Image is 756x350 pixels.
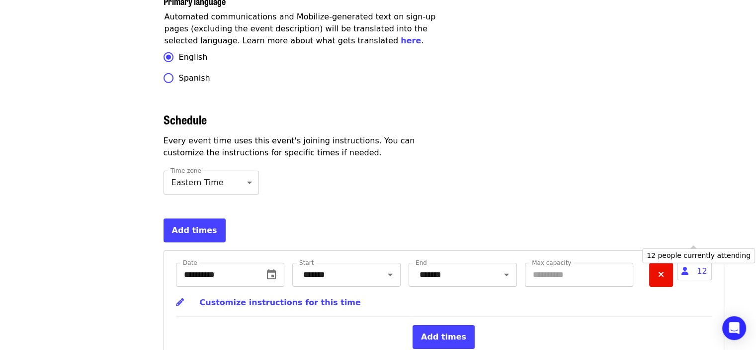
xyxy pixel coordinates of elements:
[183,260,197,266] label: Date
[658,270,664,279] i: times icon
[259,263,283,287] button: change date
[176,291,361,315] button: Customize instructions for this time
[179,72,210,84] span: Spanish
[642,248,755,263] div: 12 people currently attending
[401,36,421,45] a: here
[200,298,361,307] span: Customize instructions for this time
[649,263,673,287] button: Remove
[176,298,184,307] i: pencil icon
[677,262,711,280] span: 12
[170,168,201,174] label: Time zone
[164,219,226,242] button: Add times
[299,260,314,266] label: Start
[413,325,475,349] button: Add times
[532,260,571,266] label: Max capacity
[416,260,427,266] label: End
[164,171,259,195] div: Eastern Time
[179,51,208,63] span: English
[164,111,207,128] span: Schedule
[722,316,746,340] div: Open Intercom Messenger
[681,266,688,276] i: user icon
[383,268,397,282] button: Open
[500,268,513,282] button: Open
[164,135,450,159] p: Every event time uses this event's joining instructions. You can customize the instructions for s...
[525,263,633,287] input: Max capacity
[165,12,436,45] span: Automated communications and Mobilize-generated text on sign-up pages (excluding the event descri...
